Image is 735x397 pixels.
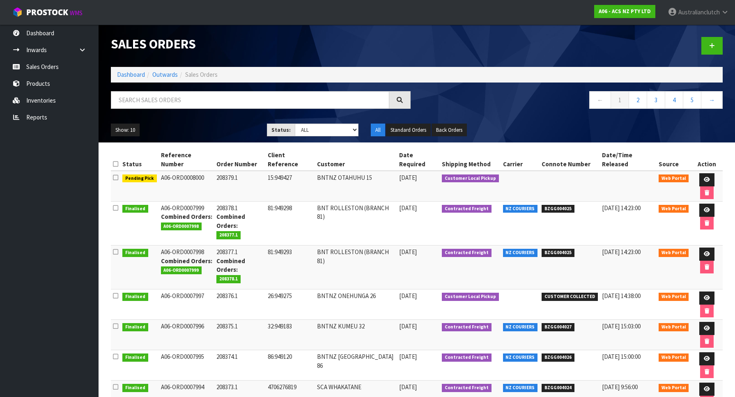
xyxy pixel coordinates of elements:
[315,289,397,320] td: BNTNZ ONEHUNGA 26
[647,91,665,109] a: 3
[602,383,638,391] span: [DATE] 9:56:00
[399,292,417,300] span: [DATE]
[501,149,540,171] th: Carrier
[214,289,265,320] td: 208376.1
[266,350,315,381] td: 86:949120
[266,289,315,320] td: 26:949275
[503,353,538,362] span: NZ COURIERS
[397,149,440,171] th: Date Required
[602,322,641,330] span: [DATE] 15:03:00
[315,246,397,289] td: BNT ROLLESTON (BRANCH 81)
[399,322,417,330] span: [DATE]
[216,213,245,229] strong: Combined Orders:
[602,248,641,256] span: [DATE] 14:23:00
[161,223,202,231] span: A06-ORD0007998
[503,323,538,331] span: NZ COURIERS
[399,248,417,256] span: [DATE]
[159,320,215,350] td: A06-ORD0007996
[266,149,315,171] th: Client Reference
[542,323,574,331] span: BZGG004027
[542,205,574,213] span: BZGG004025
[315,171,397,202] td: BNTNZ OTAHUHU 15
[432,124,467,137] button: Back Orders
[152,71,178,78] a: Outwards
[214,171,265,202] td: 208379.1
[659,384,689,392] span: Web Portal
[111,124,140,137] button: Show: 10
[683,91,701,109] a: 5
[122,205,148,213] span: Finalised
[602,292,641,300] span: [DATE] 14:38:00
[399,353,417,360] span: [DATE]
[665,91,683,109] a: 4
[159,246,215,289] td: A06-ORD0007998
[399,204,417,212] span: [DATE]
[542,353,574,362] span: BZGG004026
[120,149,159,171] th: Status
[271,126,291,133] strong: Status:
[542,249,574,257] span: BZGG004025
[503,249,538,257] span: NZ COURIERS
[442,323,492,331] span: Contracted Freight
[602,204,641,212] span: [DATE] 14:23:00
[214,149,265,171] th: Order Number
[122,174,157,183] span: Pending Pick
[315,149,397,171] th: Customer
[659,323,689,331] span: Web Portal
[122,323,148,331] span: Finalised
[117,71,145,78] a: Dashboard
[442,293,499,301] span: Customer Local Pickup
[122,249,148,257] span: Finalised
[657,149,691,171] th: Source
[442,205,492,213] span: Contracted Freight
[159,202,215,246] td: A06-ORD0007999
[122,384,148,392] span: Finalised
[266,202,315,246] td: 81:949298
[214,202,265,246] td: 208378.1
[214,320,265,350] td: 208375.1
[440,149,501,171] th: Shipping Method
[442,174,499,183] span: Customer Local Pickup
[659,249,689,257] span: Web Portal
[315,202,397,246] td: BNT ROLLESTON (BRANCH 81)
[589,91,611,109] a: ←
[701,91,723,109] a: →
[503,384,538,392] span: NZ COURIERS
[542,293,598,301] span: CUSTOMER COLLECTED
[399,174,417,181] span: [DATE]
[600,149,657,171] th: Date/Time Released
[266,246,315,289] td: 81:949293
[602,353,641,360] span: [DATE] 15:00:00
[216,257,245,273] strong: Combined Orders:
[111,37,411,51] h1: Sales Orders
[315,350,397,381] td: BNTNZ [GEOGRAPHIC_DATA] 86
[691,149,723,171] th: Action
[540,149,600,171] th: Connote Number
[122,353,148,362] span: Finalised
[122,293,148,301] span: Finalised
[659,353,689,362] span: Web Portal
[159,149,215,171] th: Reference Number
[442,249,492,257] span: Contracted Freight
[266,171,315,202] td: 15:949427
[12,7,23,17] img: cube-alt.png
[423,91,723,111] nav: Page navigation
[216,231,241,239] span: 208377.1
[442,353,492,362] span: Contracted Freight
[216,275,241,283] span: 208378.1
[159,350,215,381] td: A06-ORD0007995
[678,8,720,16] span: Australianclutch
[161,266,202,275] span: A06-ORD0007999
[659,174,689,183] span: Web Portal
[399,383,417,391] span: [DATE]
[611,91,629,109] a: 1
[266,320,315,350] td: 32:949183
[159,289,215,320] td: A06-ORD0007997
[185,71,218,78] span: Sales Orders
[315,320,397,350] td: BNTNZ KUMEU 32
[214,246,265,289] td: 208377.1
[659,293,689,301] span: Web Portal
[629,91,647,109] a: 2
[161,213,212,220] strong: Combined Orders:
[111,91,389,109] input: Search sales orders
